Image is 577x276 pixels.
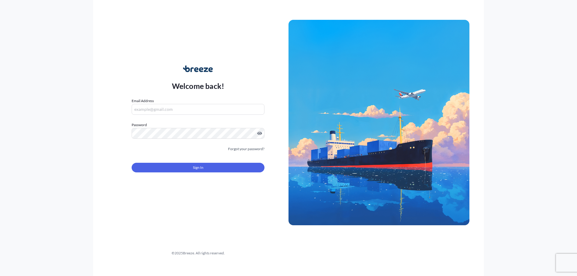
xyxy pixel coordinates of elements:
[288,20,469,225] img: Ship illustration
[132,122,264,128] label: Password
[172,81,224,91] p: Welcome back!
[257,131,262,136] button: Show password
[228,146,264,152] a: Forgot your password?
[132,104,264,115] input: example@gmail.com
[193,165,203,171] span: Sign In
[132,98,154,104] label: Email Address
[132,163,264,172] button: Sign In
[108,250,288,256] div: © 2025 Breeze. All rights reserved.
